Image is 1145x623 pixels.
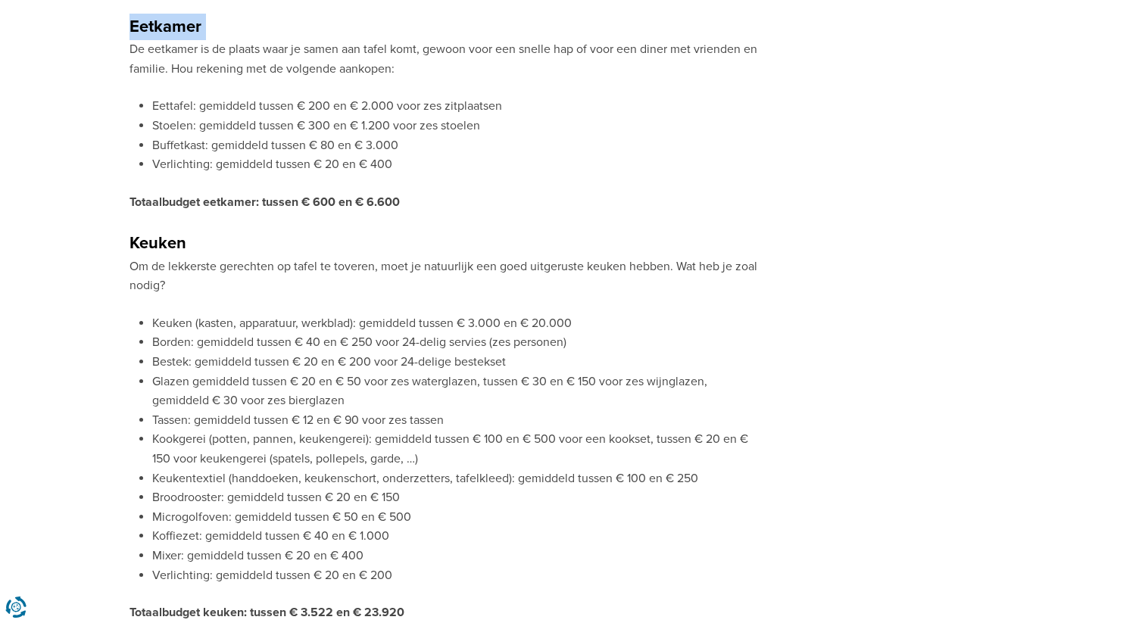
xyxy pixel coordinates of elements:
[129,195,400,210] strong: Totaalbudget eetkamer: tussen € 600 en € 6.600
[152,333,758,353] li: Borden: gemiddeld tussen € 40 en € 250 voor 24-delig servies (zes personen)
[152,430,758,469] li: Kookgerei (potten, pannen, keukengerei): gemiddeld tussen € 100 en € 500 voor een kookset, tussen...
[129,40,758,79] p: De eetkamer is de plaats waar je samen aan tafel komt, gewoon voor een snelle hap of voor een din...
[152,314,758,334] li: Keuken (kasten, apparatuur, werkblad): gemiddeld tussen € 3.000 en € 20.000
[152,372,758,411] li: Glazen gemiddeld tussen € 20 en € 50 voor zes waterglazen, tussen € 30 en € 150 voor zes wijnglaz...
[129,233,186,254] strong: Keuken
[129,257,758,296] p: Om de lekkerste gerechten op tafel te toveren, moet je natuurlijk een goed uitgeruste keuken hebb...
[152,117,758,136] li: Stoelen: gemiddeld tussen € 300 en € 1.200 voor zes stoelen
[152,155,758,175] li: Verlichting: gemiddeld tussen € 20 en € 400
[129,17,201,37] strong: Eetkamer
[152,353,758,372] li: Bestek: gemiddeld tussen € 20 en € 200 voor 24-delige bestekset
[152,508,758,528] li: Microgolfoven: gemiddeld tussen € 50 en € 500
[152,527,758,547] li: Koffiezet: gemiddeld tussen € 40 en € 1.000
[129,605,404,620] strong: Totaalbudget keuken: tussen € 3.522 en € 23.920
[152,136,758,156] li: Buffetkast: gemiddeld tussen € 80 en € 3.000
[152,411,758,431] li: Tassen: gemiddeld tussen € 12 en € 90 voor zes tassen
[152,566,758,586] li: Verlichting: gemiddeld tussen € 20 en € 200
[152,97,758,117] li: Eettafel: gemiddeld tussen € 200 en € 2.000 voor zes zitplaatsen
[152,488,758,508] li: Broodrooster: gemiddeld tussen € 20 en € 150
[152,469,758,489] li: Keukentextiel (handdoeken, keukenschort, onderzetters, tafelkleed): gemiddeld tussen € 100 en € 250
[152,547,758,566] li: Mixer: gemiddeld tussen € 20 en € 400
